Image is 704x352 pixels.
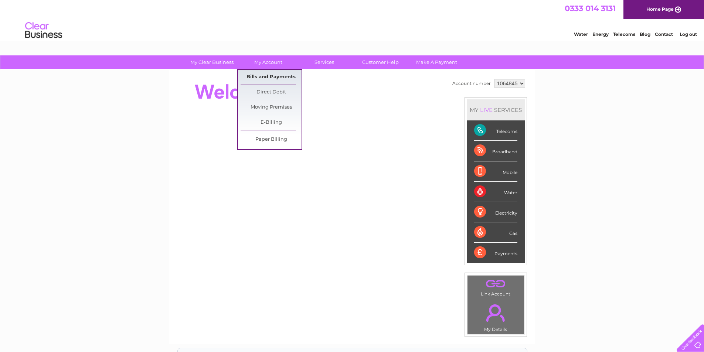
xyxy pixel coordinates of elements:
[469,277,522,290] a: .
[479,106,494,113] div: LIVE
[565,4,616,13] a: 0333 014 3131
[467,275,524,298] td: Link Account
[181,55,242,69] a: My Clear Business
[592,31,609,37] a: Energy
[640,31,650,37] a: Blog
[469,300,522,326] a: .
[450,77,493,90] td: Account number
[406,55,467,69] a: Make A Payment
[241,132,302,147] a: Paper Billing
[294,55,355,69] a: Services
[574,31,588,37] a: Water
[655,31,673,37] a: Contact
[241,85,302,100] a: Direct Debit
[241,115,302,130] a: E-Billing
[474,243,517,263] div: Payments
[474,222,517,243] div: Gas
[474,182,517,202] div: Water
[25,19,62,42] img: logo.png
[350,55,411,69] a: Customer Help
[474,120,517,141] div: Telecoms
[241,70,302,85] a: Bills and Payments
[467,99,525,120] div: MY SERVICES
[474,161,517,182] div: Mobile
[241,100,302,115] a: Moving Premises
[474,202,517,222] div: Electricity
[178,4,527,36] div: Clear Business is a trading name of Verastar Limited (registered in [GEOGRAPHIC_DATA] No. 3667643...
[467,298,524,334] td: My Details
[613,31,635,37] a: Telecoms
[474,141,517,161] div: Broadband
[680,31,697,37] a: Log out
[238,55,299,69] a: My Account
